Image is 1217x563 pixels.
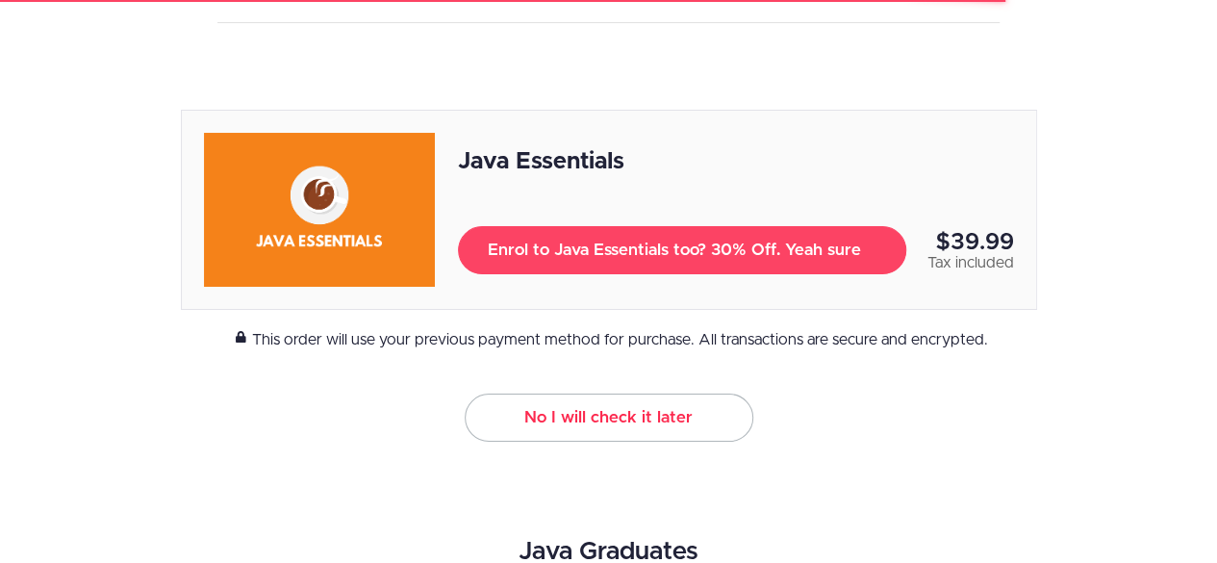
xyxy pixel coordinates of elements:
[488,239,876,262] span: Enrol to Java Essentials too? 30% Off. Yeah sure
[458,226,906,274] button: Enrol to Java Essentials too? 30% Off. Yeah sure
[458,145,1014,178] div: Java Essentials
[252,329,988,351] span: This order will use your previous payment method for purchase. All transactions are secure and en...
[465,394,753,442] a: No I will check it later
[927,252,1014,274] div: Tax included
[927,234,1014,252] div: $39.99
